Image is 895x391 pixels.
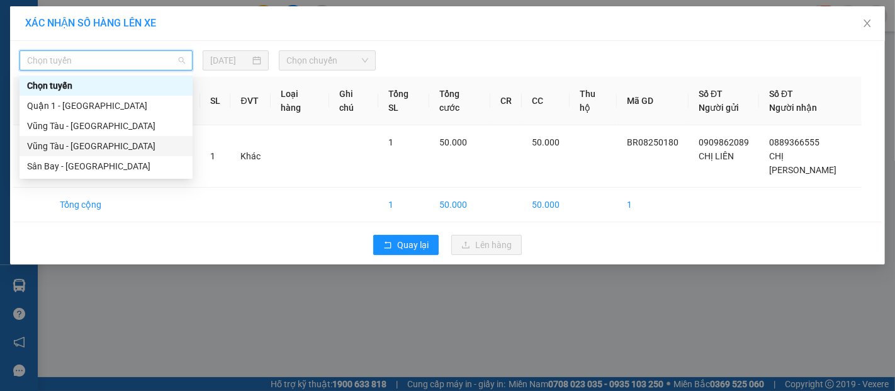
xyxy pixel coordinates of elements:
td: 1 [617,188,689,222]
span: Số ĐT [699,89,723,99]
span: Chọn tuyến [27,51,185,70]
span: 50.000 [532,137,560,147]
span: CHỊ [PERSON_NAME] [769,151,836,175]
div: Sân Bay - Vũng Tàu [20,156,193,176]
div: Chọn tuyến [27,79,185,93]
span: Chọn chuyến [286,51,368,70]
span: close [862,18,872,28]
input: 12/08/2025 [210,54,250,67]
span: BR08250180 [627,137,678,147]
td: Khác [230,125,271,188]
th: CC [522,77,570,125]
li: VP VP 184 [PERSON_NAME] - HCM [87,68,167,110]
span: Người nhận [769,103,817,113]
td: 1 [13,125,50,188]
td: 1 [378,188,429,222]
span: rollback [383,241,392,251]
th: ĐVT [230,77,271,125]
th: Loại hàng [271,77,329,125]
span: Người gửi [699,103,739,113]
div: Sân Bay - [GEOGRAPHIC_DATA] [27,159,185,173]
span: Quay lại [397,238,429,252]
span: 1 [388,137,393,147]
td: Tổng cộng [50,188,200,222]
div: Quận 1 - Vũng Tàu [20,96,193,116]
li: VP VP 36 [PERSON_NAME] - Bà Rịa [6,68,87,110]
span: Số ĐT [769,89,793,99]
th: STT [13,77,50,125]
th: Tổng cước [429,77,490,125]
td: 50.000 [429,188,490,222]
span: XÁC NHẬN SỐ HÀNG LÊN XE [25,17,156,29]
th: Mã GD [617,77,689,125]
th: Ghi chú [329,77,378,125]
td: 50.000 [522,188,570,222]
span: 1 [210,151,215,161]
div: Vũng Tàu - [GEOGRAPHIC_DATA] [27,139,185,153]
div: Vũng Tàu - [GEOGRAPHIC_DATA] [27,119,185,133]
th: SL [200,77,230,125]
div: Vũng Tàu - Sân Bay [20,136,193,156]
th: Thu hộ [570,77,617,125]
span: 50.000 [439,137,467,147]
div: Vũng Tàu - Quận 1 [20,116,193,136]
span: 0909862089 [699,137,749,147]
li: Anh Quốc Limousine [6,6,183,54]
span: CHỊ LIÊN [699,151,734,161]
th: Tổng SL [378,77,429,125]
th: CR [490,77,522,125]
button: rollbackQuay lại [373,235,439,255]
button: Close [850,6,885,42]
button: uploadLên hàng [451,235,522,255]
div: Quận 1 - [GEOGRAPHIC_DATA] [27,99,185,113]
span: 0889366555 [769,137,819,147]
div: Chọn tuyến [20,76,193,96]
